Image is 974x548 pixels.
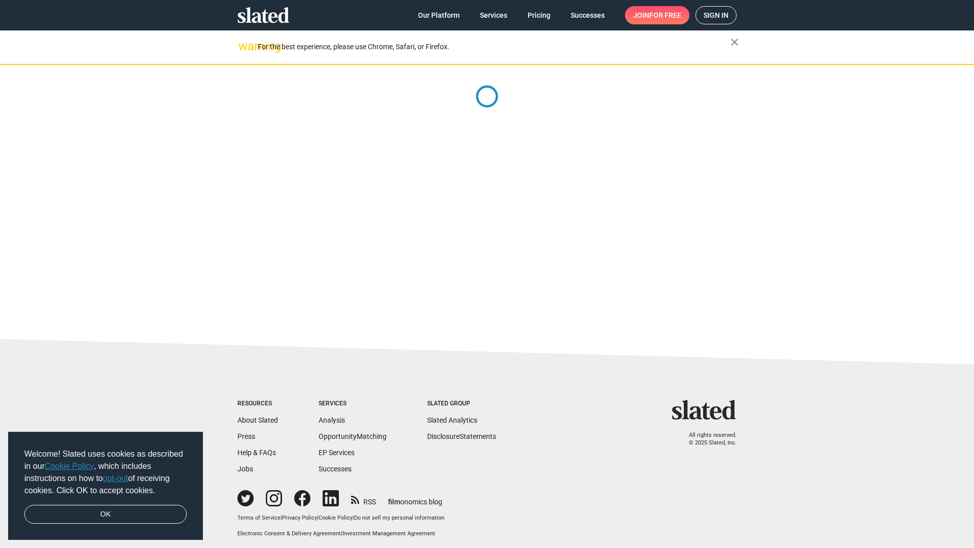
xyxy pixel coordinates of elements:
[319,416,345,424] a: Analysis
[472,6,515,24] a: Services
[519,6,559,24] a: Pricing
[571,6,605,24] span: Successes
[258,40,730,54] div: For the best experience, please use Chrome, Safari, or Firefox.
[319,515,353,521] a: Cookie Policy
[319,449,355,457] a: EP Services
[704,7,728,24] span: Sign in
[317,515,319,521] span: |
[319,465,352,473] a: Successes
[342,530,435,537] a: Investment Management Agreement
[45,462,94,470] a: Cookie Policy
[633,6,681,24] span: Join
[237,449,276,457] a: Help & FAQs
[24,505,187,524] a: dismiss cookie message
[388,498,400,506] span: film
[8,432,203,540] div: cookieconsent
[728,36,741,48] mat-icon: close
[410,6,468,24] a: Our Platform
[319,432,387,440] a: OpportunityMatching
[427,400,496,408] div: Slated Group
[354,515,444,522] button: Do not sell my personal information
[649,6,681,24] span: for free
[319,400,387,408] div: Services
[237,400,278,408] div: Resources
[281,515,282,521] span: |
[418,6,460,24] span: Our Platform
[341,530,342,537] span: |
[353,515,354,521] span: |
[237,416,278,424] a: About Slated
[678,432,737,447] p: All rights reserved. © 2025 Slated, Inc.
[282,515,317,521] a: Privacy Policy
[480,6,507,24] span: Services
[528,6,550,24] span: Pricing
[238,40,251,52] mat-icon: warning
[388,489,442,507] a: filmonomics blog
[237,432,255,440] a: Press
[237,530,341,537] a: Electronic Consent & Delivery Agreement
[24,448,187,497] span: Welcome! Slated uses cookies as described in our , which includes instructions on how to of recei...
[427,432,496,440] a: DisclosureStatements
[103,474,128,483] a: opt-out
[563,6,613,24] a: Successes
[427,416,477,424] a: Slated Analytics
[695,6,737,24] a: Sign in
[237,465,253,473] a: Jobs
[237,515,281,521] a: Terms of Service
[625,6,689,24] a: Joinfor free
[351,491,376,507] a: RSS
